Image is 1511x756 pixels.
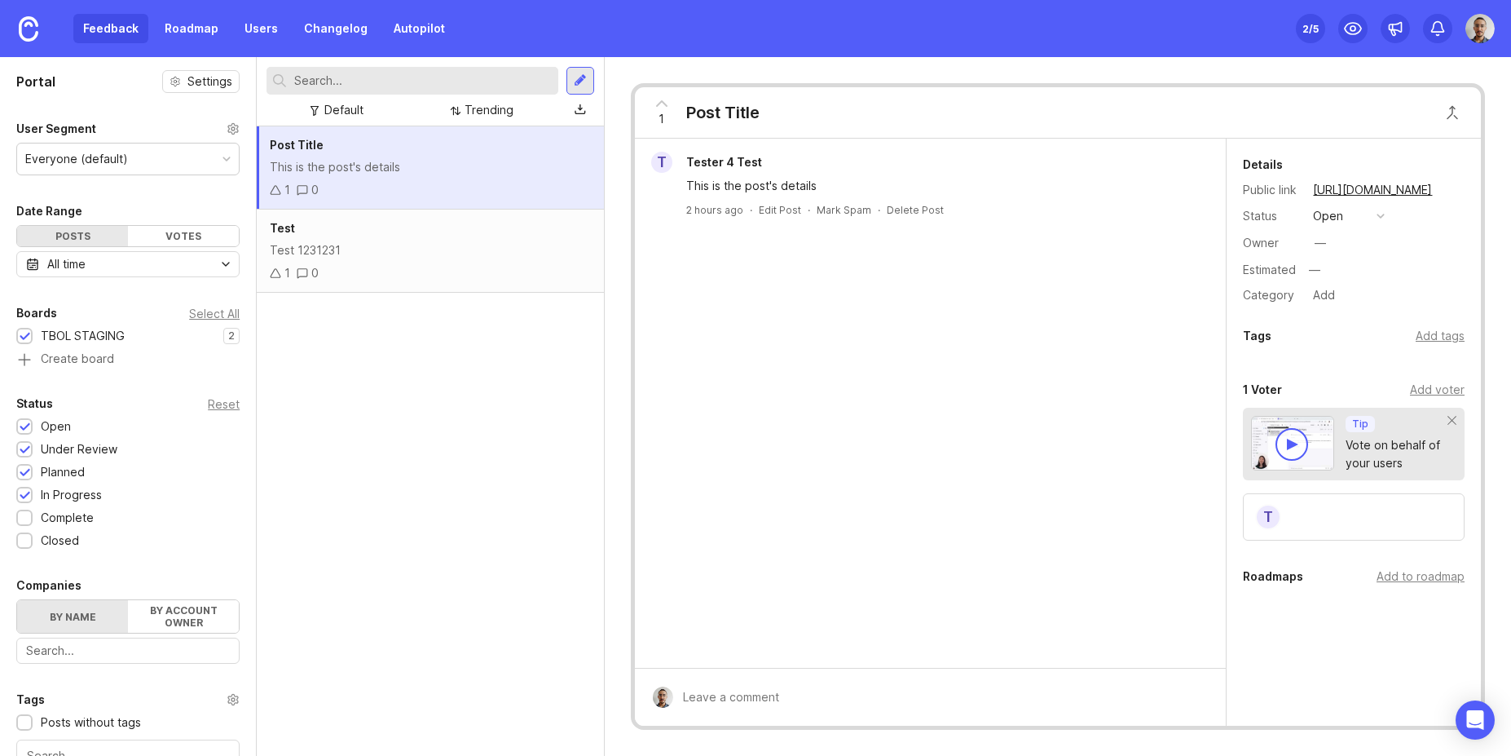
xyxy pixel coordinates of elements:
[808,203,810,217] div: ·
[465,101,513,119] div: Trending
[686,203,743,217] a: 2 hours ago
[1251,416,1334,471] img: video-thumbnail-vote-d41b83416815613422e2ca741bf692cc.jpg
[651,152,672,173] div: T
[26,642,230,660] input: Search...
[324,101,363,119] div: Default
[1300,285,1340,306] a: Add
[270,241,590,259] div: Test 1231231
[213,258,239,271] svg: toggle icon
[1255,504,1281,530] div: T
[294,72,551,90] input: Search...
[41,509,94,527] div: Complete
[1346,436,1448,472] div: Vote on behalf of your users
[1302,17,1319,40] div: 2 /5
[16,690,45,710] div: Tags
[128,226,239,246] div: Votes
[1243,264,1296,276] div: Estimated
[41,463,85,481] div: Planned
[189,309,240,318] div: Select All
[1465,14,1495,43] img: Joao Gilberto
[16,394,53,413] div: Status
[16,119,96,139] div: User Segment
[228,329,235,343] p: 2
[759,203,801,217] div: Edit Post
[1296,14,1325,43] button: 2/5
[817,203,871,217] button: Mark Spam
[1243,181,1300,199] div: Public link
[1243,155,1283,175] div: Details
[257,126,603,210] a: Post TitleThis is the post's details10
[294,14,377,43] a: Changelog
[41,418,71,435] div: Open
[208,400,240,409] div: Reset
[257,210,603,293] a: TestTest 123123110
[1416,327,1465,345] div: Add tags
[878,203,880,217] div: ·
[16,576,81,595] div: Companies
[17,226,128,246] div: Posts
[41,440,117,458] div: Under Review
[270,221,295,235] span: Test
[1308,285,1340,306] div: Add
[1304,259,1325,281] div: —
[41,486,102,504] div: In Progress
[162,70,240,93] button: Settings
[41,327,125,345] div: TBOL STAGING
[16,353,240,368] a: Create board
[270,158,590,176] div: This is the post's details
[1243,326,1271,346] div: Tags
[1436,96,1469,129] button: Close button
[17,600,128,633] label: By name
[155,14,228,43] a: Roadmap
[1313,207,1343,225] div: open
[1315,234,1326,252] div: —
[384,14,455,43] a: Autopilot
[641,152,775,173] a: TTester 4 Test
[311,264,319,282] div: 0
[284,181,290,199] div: 1
[128,600,239,633] label: By account owner
[1410,381,1465,399] div: Add voter
[750,203,752,217] div: ·
[887,203,944,217] div: Delete Post
[652,687,673,708] img: Joao Gilberto
[659,110,664,128] span: 1
[16,303,57,323] div: Boards
[41,532,79,550] div: Closed
[16,72,55,91] h1: Portal
[235,14,288,43] a: Users
[284,264,290,282] div: 1
[1243,380,1282,400] div: 1 Voter
[1243,207,1300,225] div: Status
[19,16,38,42] img: Canny Home
[47,255,86,273] div: All time
[1243,234,1300,252] div: Owner
[686,177,1194,195] div: This is the post's details
[41,714,141,732] div: Posts without tags
[270,138,324,152] span: Post Title
[686,155,762,169] span: Tester 4 Test
[1243,286,1300,304] div: Category
[686,101,760,124] div: Post Title
[1456,701,1495,740] div: Open Intercom Messenger
[1377,568,1465,586] div: Add to roadmap
[187,73,232,90] span: Settings
[16,201,82,221] div: Date Range
[1308,179,1437,201] a: [URL][DOMAIN_NAME]
[1352,418,1368,431] p: Tip
[25,150,128,168] div: Everyone (default)
[311,181,319,199] div: 0
[1243,567,1303,586] div: Roadmaps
